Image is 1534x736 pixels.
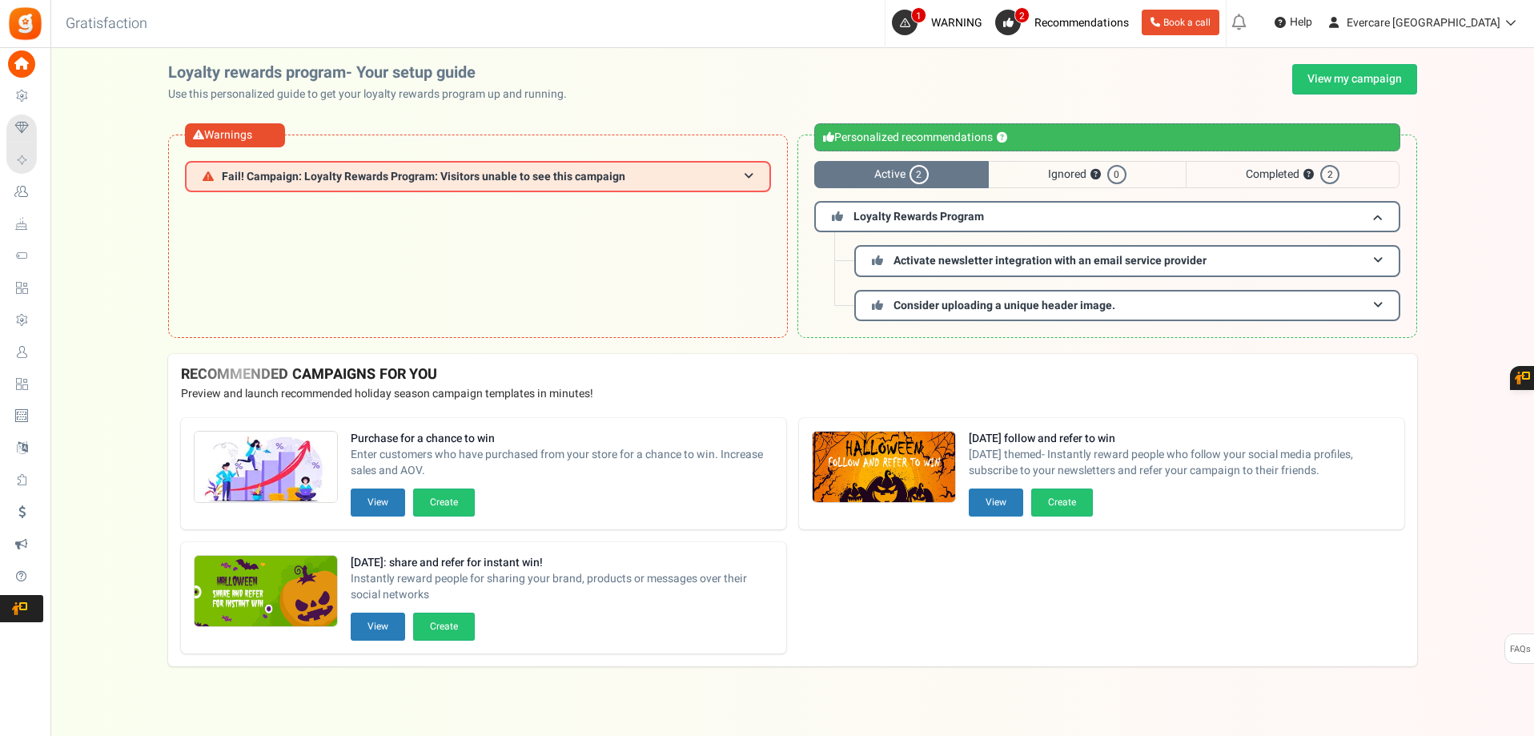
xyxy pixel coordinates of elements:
span: Enter customers who have purchased from your store for a chance to win. Increase sales and AOV. [351,447,773,479]
button: ? [1303,170,1314,180]
span: [DATE] themed- Instantly reward people who follow your social media profiles, subscribe to your n... [969,447,1391,479]
span: Completed [1186,161,1399,188]
span: FAQs [1509,634,1531,665]
span: Recommendations [1034,14,1129,31]
span: Active [814,161,989,188]
img: Recommended Campaigns [813,432,955,504]
a: Help [1268,10,1319,35]
img: Recommended Campaigns [195,432,337,504]
button: Create [1031,489,1093,517]
span: Activate newsletter integration with an email service provider [893,252,1207,269]
span: Evercare [GEOGRAPHIC_DATA] [1347,14,1500,31]
a: Book a call [1142,10,1219,35]
p: Use this personalized guide to get your loyalty rewards program up and running. [168,86,580,103]
strong: [DATE] follow and refer to win [969,431,1391,447]
img: Recommended Campaigns [195,556,337,628]
h4: RECOMMENDED CAMPAIGNS FOR YOU [181,367,1404,383]
button: Create [413,489,475,517]
a: 2 Recommendations [995,10,1135,35]
span: 1 [911,7,926,23]
button: View [351,489,405,517]
a: 1 WARNING [892,10,989,35]
strong: Purchase for a chance to win [351,431,773,447]
span: WARNING [931,14,982,31]
span: Consider uploading a unique header image. [893,297,1115,314]
p: Preview and launch recommended holiday season campaign templates in minutes! [181,386,1404,402]
strong: [DATE]: share and refer for instant win! [351,555,773,571]
button: Create [413,613,475,641]
span: Instantly reward people for sharing your brand, products or messages over their social networks [351,571,773,603]
button: View [351,613,405,641]
span: Help [1286,14,1312,30]
div: Warnings [185,123,285,147]
img: Gratisfaction [7,6,43,42]
button: ? [997,133,1007,143]
span: 2 [910,165,929,184]
span: Fail! Campaign: Loyalty Rewards Program: Visitors unable to see this campaign [222,171,625,183]
span: Loyalty Rewards Program [853,208,984,225]
a: View my campaign [1292,64,1417,95]
h2: Loyalty rewards program- Your setup guide [168,64,580,82]
button: ? [1090,170,1101,180]
span: Ignored [989,161,1186,188]
span: 2 [1014,7,1030,23]
span: 0 [1107,165,1126,184]
span: 2 [1320,165,1339,184]
button: View [969,489,1023,517]
h3: Gratisfaction [48,8,165,40]
div: Personalized recommendations [814,123,1400,151]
